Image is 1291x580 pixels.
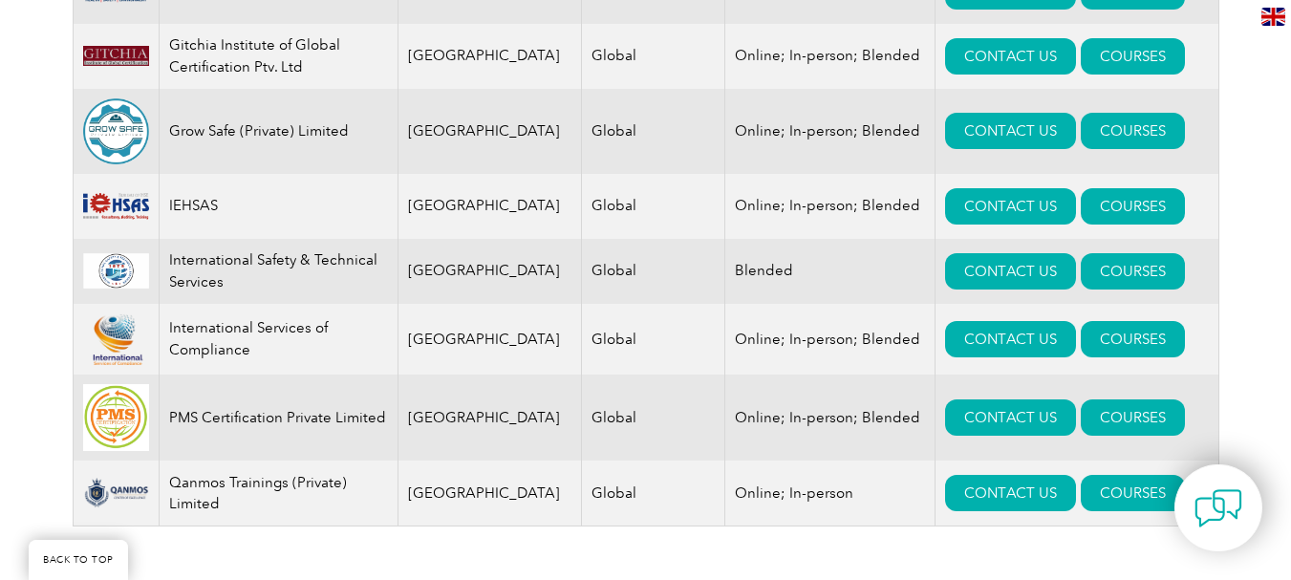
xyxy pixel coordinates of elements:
[83,253,149,290] img: 0d58a1d0-3c89-ec11-8d20-0022481579a4-logo.png
[945,188,1076,225] a: CONTACT US
[159,24,398,89] td: Gitchia Institute of Global Certification Ptv. Ltd
[582,89,725,174] td: Global
[725,461,936,526] td: Online; In-person
[1194,484,1242,532] img: contact-chat.png
[159,89,398,174] td: Grow Safe (Private) Limited
[945,475,1076,511] a: CONTACT US
[582,461,725,526] td: Global
[398,24,582,89] td: [GEOGRAPHIC_DATA]
[1081,475,1185,511] a: COURSES
[29,540,128,580] a: BACK TO TOP
[83,188,149,225] img: d1ae17d9-8e6d-ee11-9ae6-000d3ae1a86f-logo.png
[1261,8,1285,26] img: en
[83,478,149,508] img: aba66f9e-23f8-ef11-bae2-000d3ad176a3-logo.png
[725,89,936,174] td: Online; In-person; Blended
[582,375,725,461] td: Global
[582,174,725,239] td: Global
[945,253,1076,290] a: CONTACT US
[1081,188,1185,225] a: COURSES
[398,304,582,376] td: [GEOGRAPHIC_DATA]
[1081,113,1185,149] a: COURSES
[582,304,725,376] td: Global
[83,98,149,164] img: 135759db-fb26-f011-8c4d-00224895b3bc-logo.png
[945,399,1076,436] a: CONTACT US
[1081,321,1185,357] a: COURSES
[83,384,149,451] img: 865840a4-dc40-ee11-bdf4-000d3ae1ac14-logo.jpg
[725,375,936,461] td: Online; In-person; Blended
[83,313,149,366] img: 6b4695af-5fa9-ee11-be37-00224893a058-logo.png
[945,113,1076,149] a: CONTACT US
[582,239,725,304] td: Global
[159,174,398,239] td: IEHSAS
[945,38,1076,75] a: CONTACT US
[1081,399,1185,436] a: COURSES
[725,174,936,239] td: Online; In-person; Blended
[159,375,398,461] td: PMS Certification Private Limited
[159,239,398,304] td: International Safety & Technical Services
[725,24,936,89] td: Online; In-person; Blended
[159,304,398,376] td: International Services of Compliance
[945,321,1076,357] a: CONTACT US
[725,239,936,304] td: Blended
[83,46,149,67] img: c8bed0e6-59d5-ee11-904c-002248931104-logo.png
[725,304,936,376] td: Online; In-person; Blended
[1081,253,1185,290] a: COURSES
[398,174,582,239] td: [GEOGRAPHIC_DATA]
[398,461,582,526] td: [GEOGRAPHIC_DATA]
[398,239,582,304] td: [GEOGRAPHIC_DATA]
[398,375,582,461] td: [GEOGRAPHIC_DATA]
[159,461,398,526] td: Qanmos Trainings (Private) Limited
[1081,38,1185,75] a: COURSES
[398,89,582,174] td: [GEOGRAPHIC_DATA]
[582,24,725,89] td: Global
